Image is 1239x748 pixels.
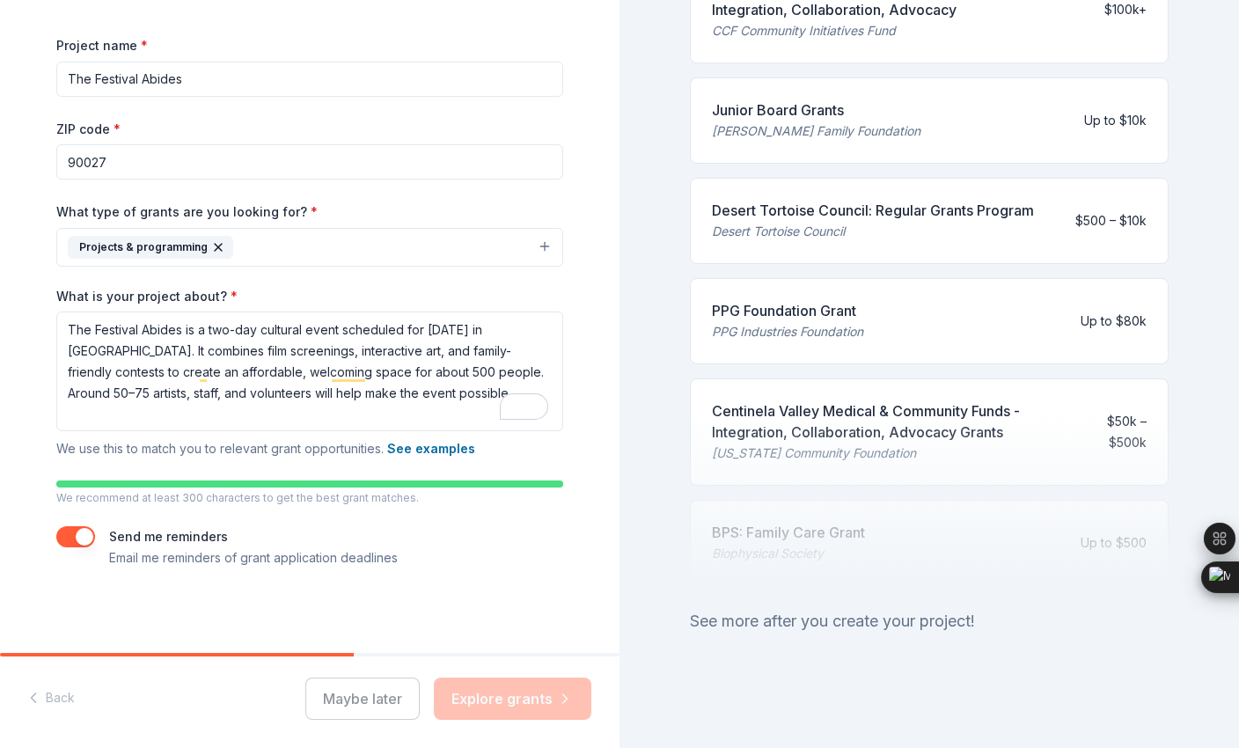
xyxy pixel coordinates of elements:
p: Email me reminders of grant application deadlines [109,547,398,568]
div: PPG Foundation Grant [712,300,863,321]
input: 12345 (U.S. only) [56,144,563,180]
textarea: To enrich screen reader interactions, please activate Accessibility in Grammarly extension settings [56,312,563,431]
div: PPG Industries Foundation [712,321,863,342]
div: Up to $80k [1081,311,1147,332]
div: $500 – $10k [1075,210,1147,231]
div: CCF Community Initiatives Fund [712,20,1090,41]
div: See more after you create your project! [690,607,1169,635]
div: Projects & programming [68,236,233,259]
p: We recommend at least 300 characters to get the best grant matches. [56,491,563,505]
span: We use this to match you to relevant grant opportunities. [56,441,475,456]
label: What is your project about? [56,288,238,305]
label: Send me reminders [109,529,228,544]
label: ZIP code [56,121,121,138]
div: Centinela Valley Medical & Community Funds - Integration, Collaboration, Advocacy Grants [712,400,1082,443]
button: Projects & programming [56,228,563,267]
div: [PERSON_NAME] Family Foundation [712,121,920,142]
div: Junior Board Grants [712,99,920,121]
label: What type of grants are you looking for? [56,203,318,221]
button: See examples [387,438,475,459]
label: Project name [56,37,148,55]
div: Up to $10k [1084,110,1147,131]
input: After school program [56,62,563,97]
div: Desert Tortoise Council [712,221,1034,242]
div: Desert Tortoise Council: Regular Grants Program [712,200,1034,221]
